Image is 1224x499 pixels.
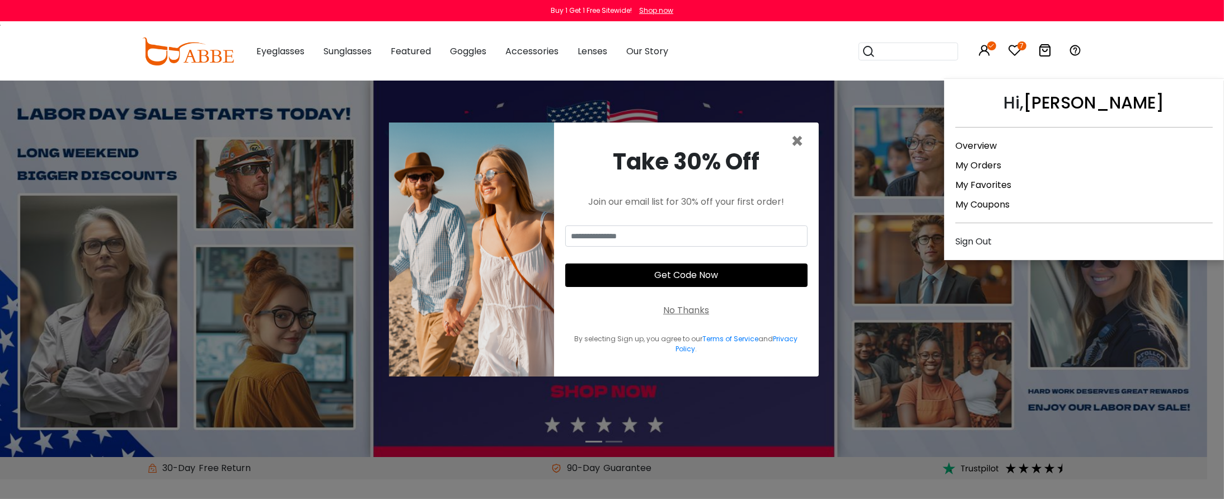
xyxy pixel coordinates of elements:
[634,6,673,15] a: Shop now
[389,123,554,376] img: welcome
[639,6,673,16] div: Shop now
[663,304,709,317] div: No Thanks
[955,234,1213,248] div: Sign Out
[323,45,372,58] span: Sunglasses
[1017,41,1026,50] i: 7
[565,195,808,209] div: Join our email list for 30% off your first order!
[142,37,234,65] img: abbeglasses.com
[1024,91,1165,115] a: [PERSON_NAME]
[391,45,431,58] span: Featured
[955,90,1213,128] div: Hi,
[676,334,798,354] a: Privacy Policy
[703,334,759,343] a: Terms of Service
[565,334,808,354] div: By selecting Sign up, you agree to our and .
[955,139,997,152] a: Overview
[626,45,668,58] span: Our Story
[578,45,607,58] span: Lenses
[450,45,486,58] span: Goggles
[955,198,1010,211] a: My Coupons
[791,131,804,152] button: Close
[551,6,632,16] div: Buy 1 Get 1 Free Sitewide!
[955,178,1011,191] a: My Favorites
[505,45,559,58] span: Accessories
[565,263,808,287] button: Get Code Now
[565,145,808,178] div: Take 30% Off
[791,127,804,156] span: ×
[256,45,304,58] span: Eyeglasses
[955,159,1001,172] a: My Orders
[1009,46,1022,59] a: 7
